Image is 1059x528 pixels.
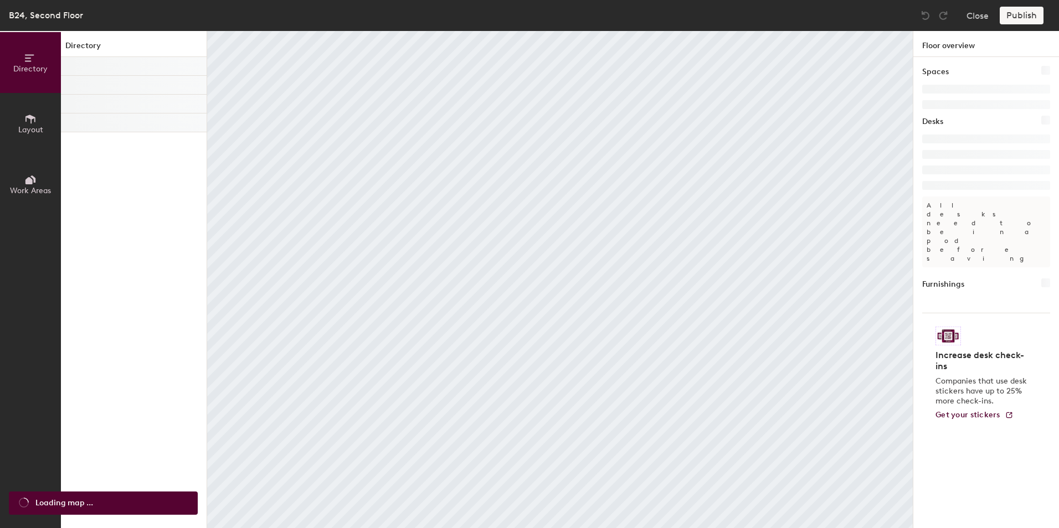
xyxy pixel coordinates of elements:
[922,196,1050,267] p: All desks need to be in a pod before saving
[938,10,949,21] img: Redo
[9,8,83,22] div: B24, Second Floor
[967,7,989,24] button: Close
[18,125,43,134] span: Layout
[10,186,51,195] span: Work Areas
[922,278,964,291] h1: Furnishings
[913,31,1059,57] h1: Floor overview
[922,116,943,128] h1: Desks
[922,66,949,78] h1: Spaces
[935,327,961,345] img: Sticker logo
[935,376,1030,406] p: Companies that use desk stickers have up to 25% more check-ins.
[61,40,207,57] h1: Directory
[920,10,931,21] img: Undo
[13,64,48,74] span: Directory
[935,411,1014,420] a: Get your stickers
[935,410,1000,420] span: Get your stickers
[35,497,93,509] span: Loading map ...
[207,31,913,528] canvas: Map
[935,350,1030,372] h4: Increase desk check-ins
